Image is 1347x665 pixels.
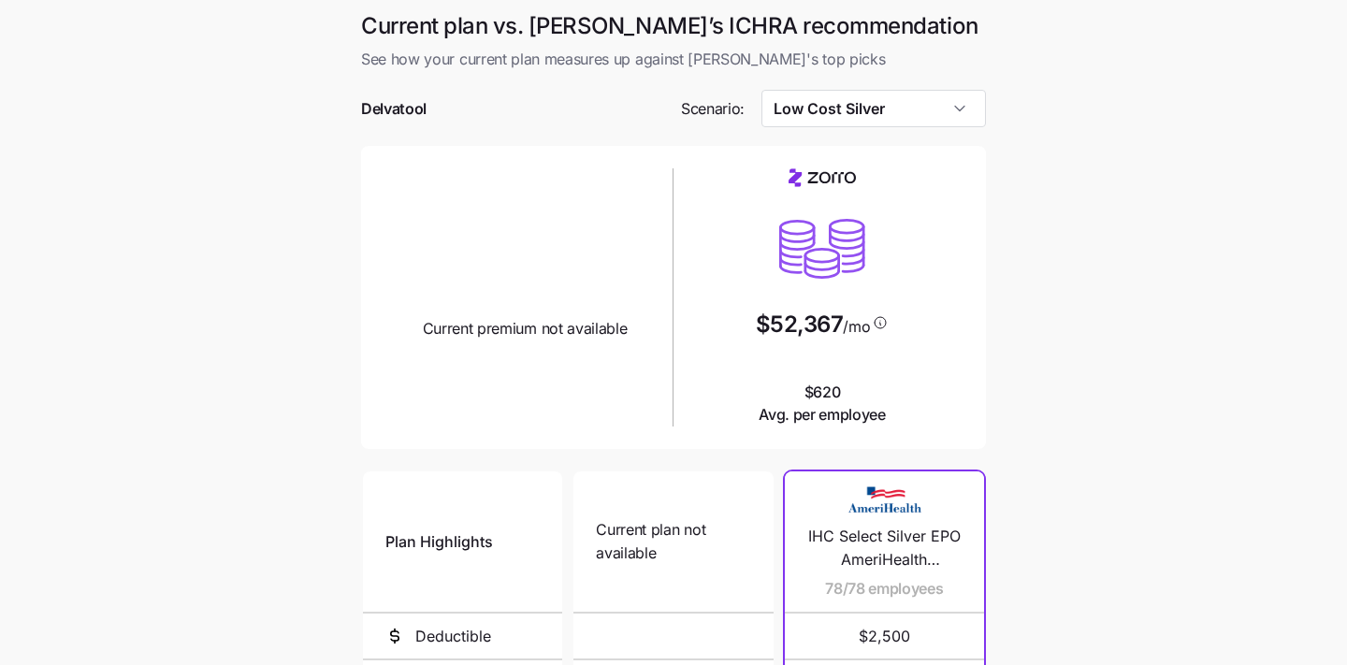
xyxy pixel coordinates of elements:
span: 78/78 employees [825,577,943,600]
span: /mo [843,319,870,334]
span: Plan Highlights [385,530,493,554]
span: Current premium not available [423,317,628,340]
span: $52,367 [756,313,844,336]
span: $620 [759,381,886,427]
span: Delvatool [361,97,427,121]
span: IHC Select Silver EPO AmeriHealth Advantage $25/$60 [807,525,962,571]
span: Current plan not available [596,518,750,565]
span: Avg. per employee [759,403,886,426]
span: See how your current plan measures up against [PERSON_NAME]'s top picks [361,48,986,71]
span: Deductible [415,625,491,648]
span: Scenario: [681,97,745,121]
h1: Current plan vs. [PERSON_NAME]’s ICHRA recommendation [361,11,986,40]
span: $2,500 [807,614,962,658]
img: Carrier [847,483,921,518]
